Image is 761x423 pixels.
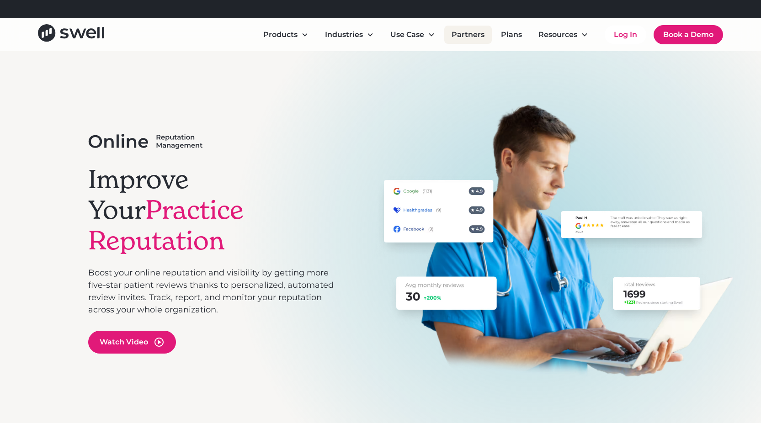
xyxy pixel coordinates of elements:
[605,26,646,44] a: Log In
[263,29,298,40] div: Products
[494,26,529,44] a: Plans
[325,29,363,40] div: Industries
[88,194,244,257] span: Practice Reputation
[256,26,316,44] div: Products
[531,26,596,44] div: Resources
[383,26,442,44] div: Use Case
[100,337,148,348] div: Watch Video
[538,29,577,40] div: Resources
[366,102,756,381] img: Illustration
[390,29,424,40] div: Use Case
[444,26,492,44] a: Partners
[38,24,104,45] a: home
[88,164,334,256] h1: Improve Your
[88,267,334,316] p: Boost your online reputation and visibility by getting more five-star patient reviews thanks to p...
[88,331,176,354] a: open lightbox
[654,25,723,44] a: Book a Demo
[318,26,381,44] div: Industries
